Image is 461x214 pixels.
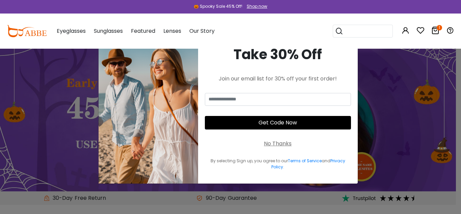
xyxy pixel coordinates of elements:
span: Our Story [189,27,215,35]
img: abbeglasses.com [7,25,47,37]
div: Take 30% Off [205,44,351,65]
button: Get Code Now [205,116,351,129]
span: Featured [131,27,155,35]
a: Privacy Policy [271,158,345,170]
a: Shop now [243,3,267,9]
span: Sunglasses [94,27,123,35]
span: Eyeglasses [57,27,86,35]
span: Lenses [163,27,181,35]
div: Join our email list for 30% off your first order! [205,75,351,83]
div: By selecting Sign up, you agree to our and . [205,158,351,170]
div: No Thanks [264,140,292,148]
a: 1 [431,28,439,35]
img: welcome [99,31,198,184]
a: Terms of Service [288,158,322,164]
div: Shop now [247,3,267,9]
div: 🎃 Spooky Sale 45% Off! [194,3,242,9]
i: 1 [437,25,442,30]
